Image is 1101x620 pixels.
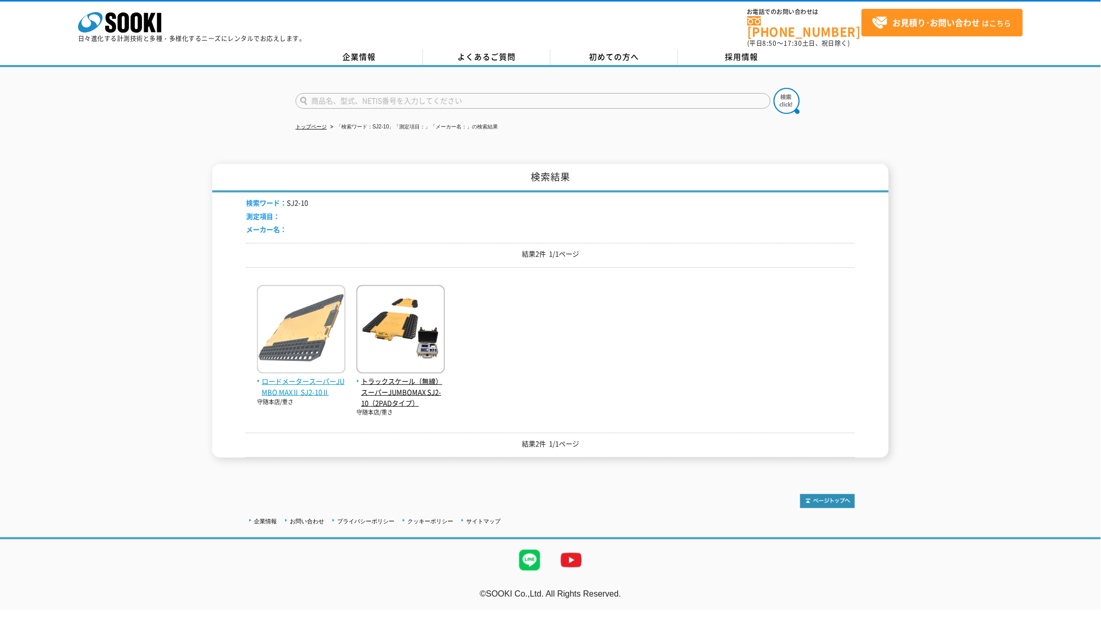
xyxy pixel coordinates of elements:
[407,518,453,524] a: クッキーポリシー
[212,164,889,192] h1: 検索結果
[246,249,855,260] p: 結果2件 1/1ページ
[328,122,498,133] li: 「検索ワード：SJ2-10」「測定項目：」「メーカー名：」の検索結果
[246,224,287,234] span: メーカー名：
[550,49,678,65] a: 初めての方へ
[246,198,308,209] li: SJ2-10
[246,438,855,449] p: 結果2件 1/1ページ
[296,49,423,65] a: 企業情報
[784,38,802,48] span: 17:30
[893,16,980,29] strong: お見積り･お問い合わせ
[290,518,324,524] a: お問い合わせ
[296,124,327,130] a: トップページ
[246,198,287,208] span: 検索ワード：
[246,211,280,221] span: 測定項目：
[356,376,445,408] span: トラックスケール（無線） スーパーJUMBOMAX SJ2-10（2PADタイプ）
[550,539,592,581] img: YouTube
[78,35,306,42] p: 日々進化する計測技術と多種・多様化するニーズにレンタルでお応えします。
[356,285,445,376] img: スーパーJUMBOMAX SJ2-10（2PADタイプ）
[862,9,1023,36] a: お見積り･お問い合わせはこちら
[423,49,550,65] a: よくあるご質問
[1061,600,1101,609] a: テストMail
[257,285,345,376] img: SJ2-10Ⅱ
[337,518,394,524] a: プライバシーポリシー
[356,408,445,417] p: 守随本店/重さ
[296,93,771,109] input: 商品名、型式、NETIS番号を入力してください
[747,38,850,48] span: (平日 ～ 土日、祝日除く)
[466,518,501,524] a: サイトマップ
[257,376,345,398] span: ロードメータースーパーJUMBO MAXⅡ SJ2-10Ⅱ
[257,365,345,397] a: ロードメータースーパーJUMBO MAXⅡ SJ2-10Ⅱ
[257,398,345,407] p: 守随本店/重さ
[872,15,1012,31] span: はこちら
[800,494,855,508] img: トップページへ
[678,49,805,65] a: 採用情報
[747,16,862,37] a: [PHONE_NUMBER]
[747,9,862,15] span: お電話でのお問い合わせは
[590,51,639,62] span: 初めての方へ
[763,38,777,48] span: 8:50
[254,518,277,524] a: 企業情報
[509,539,550,581] img: LINE
[356,365,445,408] a: トラックスケール（無線） スーパーJUMBOMAX SJ2-10（2PADタイプ）
[774,88,800,114] img: btn_search.png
